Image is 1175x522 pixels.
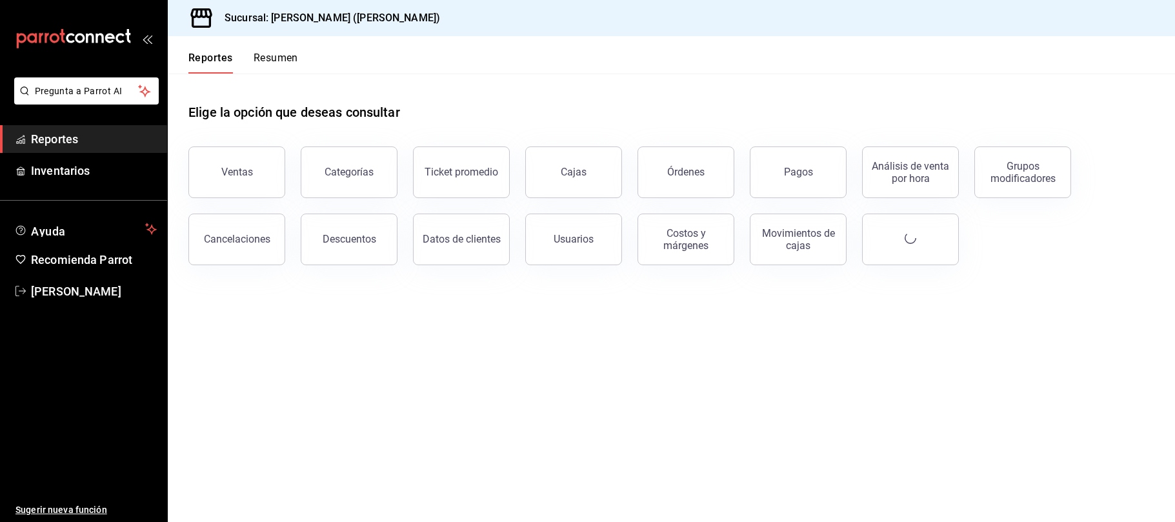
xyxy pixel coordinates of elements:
[525,146,622,198] a: Cajas
[31,283,157,300] span: [PERSON_NAME]
[142,34,152,44] button: open_drawer_menu
[9,94,159,107] a: Pregunta a Parrot AI
[561,165,587,180] div: Cajas
[638,214,734,265] button: Costos y márgenes
[554,233,594,245] div: Usuarios
[323,233,376,245] div: Descuentos
[31,251,157,268] span: Recomienda Parrot
[31,221,140,237] span: Ayuda
[188,214,285,265] button: Cancelaciones
[325,166,374,178] div: Categorías
[870,160,950,185] div: Análisis de venta por hora
[35,85,139,98] span: Pregunta a Parrot AI
[638,146,734,198] button: Órdenes
[758,227,838,252] div: Movimientos de cajas
[204,233,270,245] div: Cancelaciones
[667,166,705,178] div: Órdenes
[423,233,501,245] div: Datos de clientes
[862,146,959,198] button: Análisis de venta por hora
[646,227,726,252] div: Costos y márgenes
[301,146,397,198] button: Categorías
[750,146,847,198] button: Pagos
[750,214,847,265] button: Movimientos de cajas
[188,146,285,198] button: Ventas
[188,52,233,74] button: Reportes
[188,103,400,122] h1: Elige la opción que deseas consultar
[214,10,440,26] h3: Sucursal: [PERSON_NAME] ([PERSON_NAME])
[784,166,813,178] div: Pagos
[14,77,159,105] button: Pregunta a Parrot AI
[188,52,298,74] div: navigation tabs
[31,130,157,148] span: Reportes
[221,166,253,178] div: Ventas
[974,146,1071,198] button: Grupos modificadores
[413,146,510,198] button: Ticket promedio
[525,214,622,265] button: Usuarios
[15,503,157,517] span: Sugerir nueva función
[983,160,1063,185] div: Grupos modificadores
[301,214,397,265] button: Descuentos
[425,166,498,178] div: Ticket promedio
[31,162,157,179] span: Inventarios
[254,52,298,74] button: Resumen
[413,214,510,265] button: Datos de clientes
